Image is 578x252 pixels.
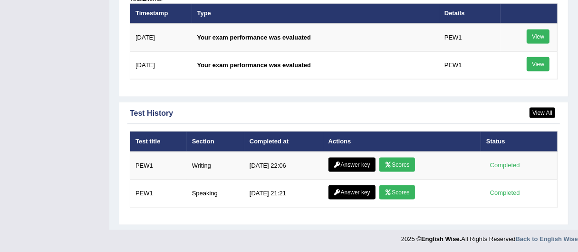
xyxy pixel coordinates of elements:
td: PEW1 [130,180,187,207]
strong: English Wise. [421,236,461,243]
th: Completed at [244,131,323,151]
td: [DATE] 21:21 [244,180,323,207]
td: Writing [187,152,244,180]
th: Timestamp [130,4,192,24]
th: Test title [130,131,187,151]
th: Type [192,4,439,24]
a: Scores [379,158,414,172]
td: Speaking [187,180,244,207]
th: Actions [323,131,481,151]
a: Scores [379,185,414,200]
strong: Your exam performance was evaluated [197,61,311,69]
th: Status [481,131,558,151]
a: Back to English Wise [516,236,578,243]
td: PEW1 [439,51,501,79]
td: [DATE] [130,24,192,52]
a: View All [530,108,555,118]
div: Completed [486,188,523,198]
a: Answer key [328,185,376,200]
td: [DATE] [130,51,192,79]
th: Details [439,4,501,24]
td: [DATE] 22:06 [244,152,323,180]
th: Section [187,131,244,151]
td: PEW1 [130,152,187,180]
div: Test History [130,108,558,119]
div: Completed [486,161,523,171]
strong: Your exam performance was evaluated [197,34,311,41]
a: View [527,57,549,71]
a: View [527,30,549,44]
div: 2025 © All Rights Reserved [401,230,578,244]
td: PEW1 [439,24,501,52]
a: Answer key [328,158,376,172]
